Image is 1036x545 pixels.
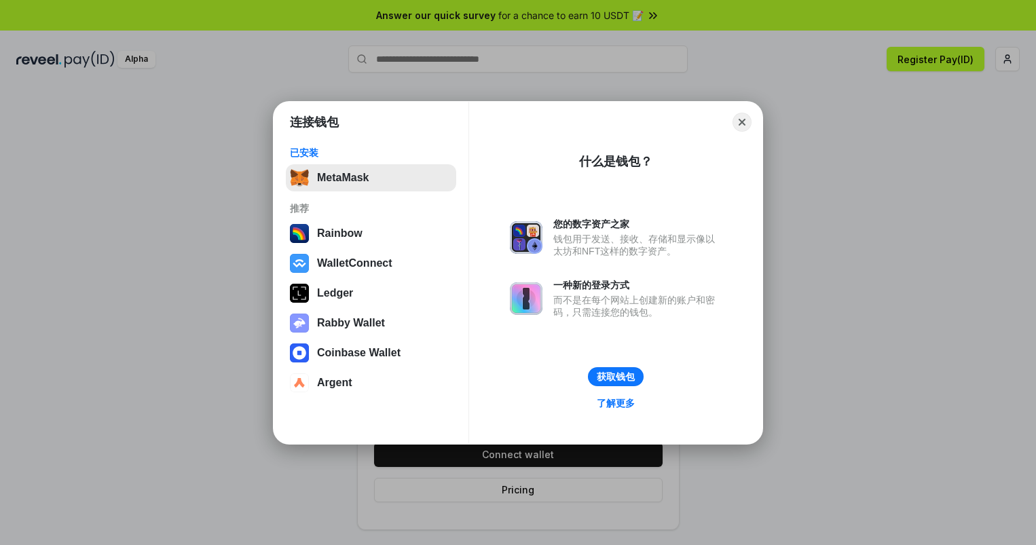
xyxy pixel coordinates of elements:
div: MetaMask [317,172,369,184]
div: 而不是在每个网站上创建新的账户和密码，只需连接您的钱包。 [553,294,722,318]
button: MetaMask [286,164,456,191]
div: 已安装 [290,147,452,159]
div: 您的数字资产之家 [553,218,722,230]
img: svg+xml,%3Csvg%20xmlns%3D%22http%3A%2F%2Fwww.w3.org%2F2000%2Fsvg%22%20fill%3D%22none%22%20viewBox... [510,282,542,315]
button: Rainbow [286,220,456,247]
img: svg+xml,%3Csvg%20width%3D%22120%22%20height%3D%22120%22%20viewBox%3D%220%200%20120%20120%22%20fil... [290,224,309,243]
button: Close [733,113,752,132]
button: Ledger [286,280,456,307]
div: 什么是钱包？ [579,153,652,170]
div: WalletConnect [317,257,392,269]
img: svg+xml,%3Csvg%20fill%3D%22none%22%20height%3D%2233%22%20viewBox%3D%220%200%2035%2033%22%20width%... [290,168,309,187]
div: 获取钱包 [597,371,635,383]
img: svg+xml,%3Csvg%20xmlns%3D%22http%3A%2F%2Fwww.w3.org%2F2000%2Fsvg%22%20fill%3D%22none%22%20viewBox... [510,221,542,254]
img: svg+xml,%3Csvg%20width%3D%2228%22%20height%3D%2228%22%20viewBox%3D%220%200%2028%2028%22%20fill%3D... [290,343,309,362]
button: Rabby Wallet [286,309,456,337]
a: 了解更多 [589,394,643,412]
div: 了解更多 [597,397,635,409]
div: Rabby Wallet [317,317,385,329]
img: svg+xml,%3Csvg%20xmlns%3D%22http%3A%2F%2Fwww.w3.org%2F2000%2Fsvg%22%20fill%3D%22none%22%20viewBox... [290,314,309,333]
div: Argent [317,377,352,389]
img: svg+xml,%3Csvg%20xmlns%3D%22http%3A%2F%2Fwww.w3.org%2F2000%2Fsvg%22%20width%3D%2228%22%20height%3... [290,284,309,303]
img: svg+xml,%3Csvg%20width%3D%2228%22%20height%3D%2228%22%20viewBox%3D%220%200%2028%2028%22%20fill%3D... [290,254,309,273]
div: Coinbase Wallet [317,347,401,359]
button: 获取钱包 [588,367,644,386]
button: Coinbase Wallet [286,339,456,367]
button: WalletConnect [286,250,456,277]
button: Argent [286,369,456,396]
div: Rainbow [317,227,363,240]
div: 一种新的登录方式 [553,279,722,291]
h1: 连接钱包 [290,114,339,130]
img: svg+xml,%3Csvg%20width%3D%2228%22%20height%3D%2228%22%20viewBox%3D%220%200%2028%2028%22%20fill%3D... [290,373,309,392]
div: 推荐 [290,202,452,214]
div: Ledger [317,287,353,299]
div: 钱包用于发送、接收、存储和显示像以太坊和NFT这样的数字资产。 [553,233,722,257]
